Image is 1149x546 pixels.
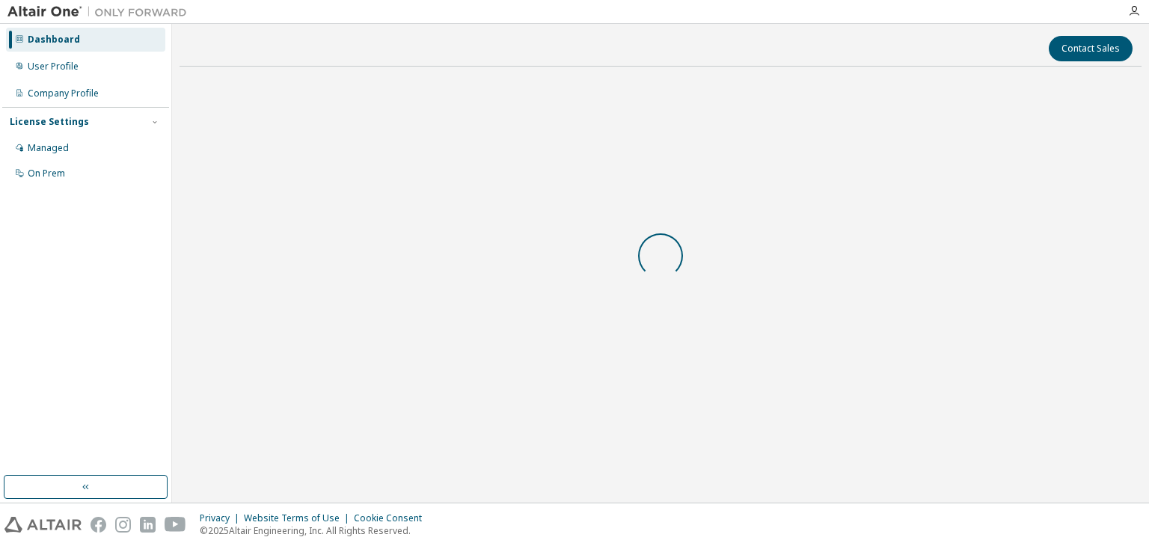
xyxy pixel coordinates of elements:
[10,116,89,128] div: License Settings
[4,517,82,533] img: altair_logo.svg
[28,34,80,46] div: Dashboard
[28,61,79,73] div: User Profile
[140,517,156,533] img: linkedin.svg
[165,517,186,533] img: youtube.svg
[91,517,106,533] img: facebook.svg
[354,512,431,524] div: Cookie Consent
[28,88,99,99] div: Company Profile
[244,512,354,524] div: Website Terms of Use
[28,168,65,180] div: On Prem
[115,517,131,533] img: instagram.svg
[200,512,244,524] div: Privacy
[28,142,69,154] div: Managed
[200,524,431,537] p: © 2025 Altair Engineering, Inc. All Rights Reserved.
[7,4,194,19] img: Altair One
[1049,36,1133,61] button: Contact Sales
